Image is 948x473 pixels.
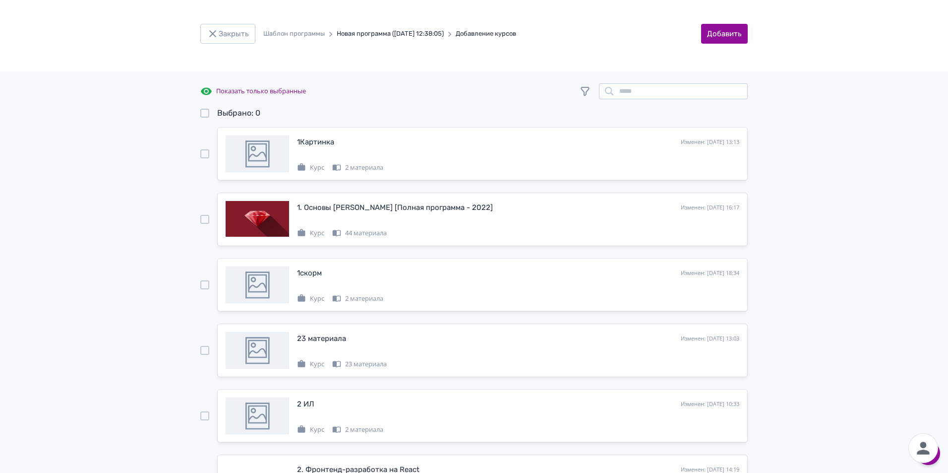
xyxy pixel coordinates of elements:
div: Курс [297,228,324,238]
div: Изменен: [DATE] 13:03 [681,335,739,343]
span: Выбрано: 0 [217,107,748,119]
div: 23 материала [332,359,387,369]
div: 1скорм [297,268,322,279]
div: 1Картинка [297,136,334,148]
button: Закрыть [200,24,255,44]
div: Курс [297,163,324,173]
div: 2 материала [332,425,383,435]
div: Добавление курсов [456,29,516,39]
div: 2 ИЛ [297,399,314,410]
div: Курс [297,294,324,304]
span: Новая программа ([DATE] 12:38:05) [337,29,444,39]
div: 23 материала [297,333,346,344]
div: Курс [297,425,324,435]
div: Курс [297,359,324,369]
button: Добавить [701,24,748,44]
div: Изменен: [DATE] 18:34 [681,269,739,277]
span: Показать только выбранные [216,86,306,96]
div: Изменен: [DATE] 10:33 [681,400,739,408]
div: Шаблон программы [263,29,325,39]
div: 1. Основы Ruby [Полная программа - 2022] [297,202,493,213]
div: 44 материала [332,228,387,238]
div: 2 материала [332,294,383,304]
button: Показать только выбранные [200,83,308,99]
div: Изменен: [DATE] 16:17 [681,203,739,212]
div: 2 материала [332,163,383,173]
div: Изменен: [DATE] 13:13 [681,138,739,146]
